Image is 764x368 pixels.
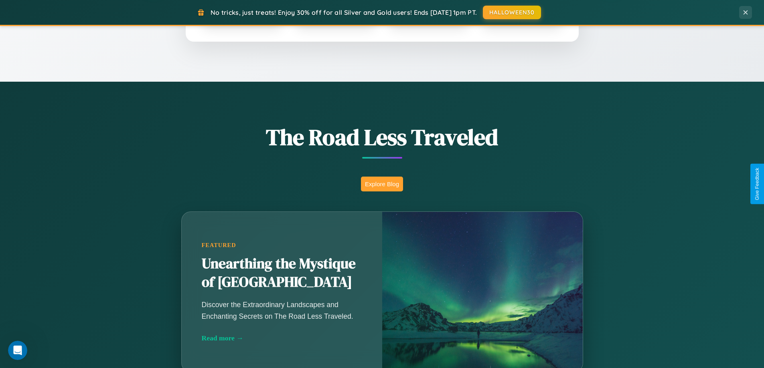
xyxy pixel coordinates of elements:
iframe: Intercom live chat [8,341,27,360]
button: HALLOWEEN30 [483,6,541,19]
div: Featured [202,242,362,249]
div: Give Feedback [754,168,760,200]
button: Explore Blog [361,177,403,191]
div: Read more → [202,334,362,342]
h1: The Road Less Traveled [142,122,623,153]
p: Discover the Extraordinary Landscapes and Enchanting Secrets on The Road Less Traveled. [202,299,362,322]
span: No tricks, just treats! Enjoy 30% off for all Silver and Gold users! Ends [DATE] 1pm PT. [211,8,477,16]
h2: Unearthing the Mystique of [GEOGRAPHIC_DATA] [202,255,362,292]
